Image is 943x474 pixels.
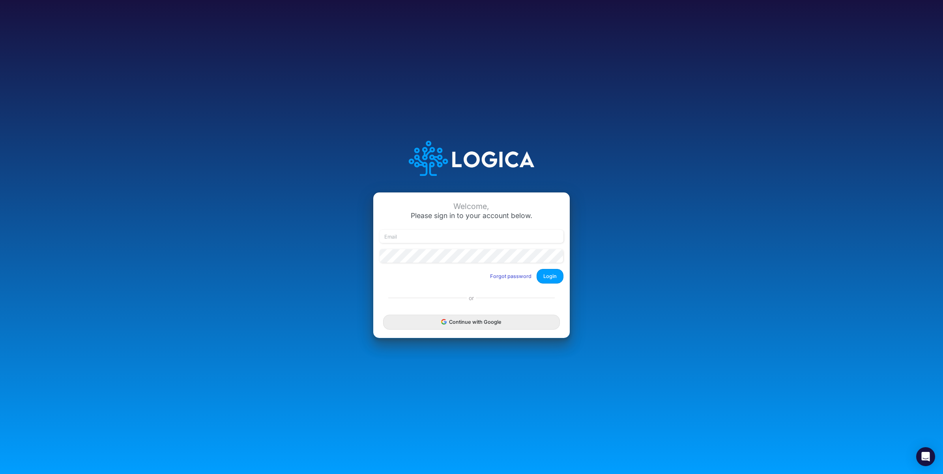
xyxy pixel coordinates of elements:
button: Continue with Google [383,315,560,329]
button: Login [537,269,563,284]
input: Email [380,230,563,243]
div: Welcome, [380,202,563,211]
span: Please sign in to your account below. [411,211,532,220]
button: Forgot password [485,270,537,283]
div: Open Intercom Messenger [916,447,935,466]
